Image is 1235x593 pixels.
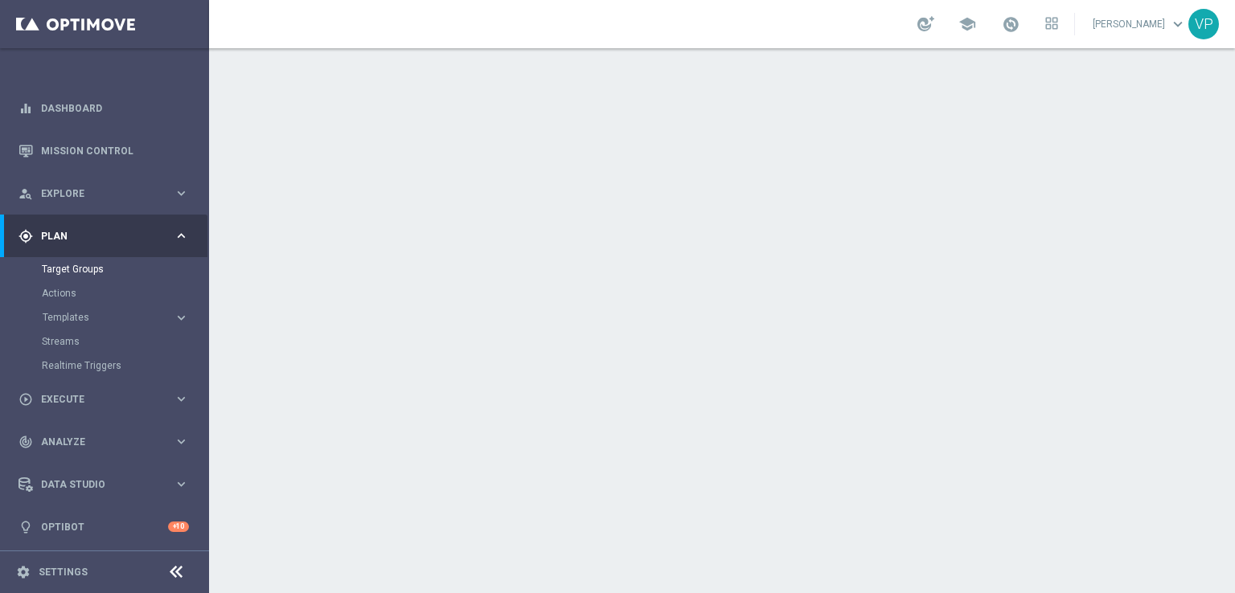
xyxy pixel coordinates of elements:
[18,392,33,407] i: play_circle_outline
[174,391,189,407] i: keyboard_arrow_right
[42,359,167,372] a: Realtime Triggers
[43,313,158,322] span: Templates
[18,87,189,129] div: Dashboard
[18,393,190,406] button: play_circle_outline Execute keyboard_arrow_right
[168,521,189,532] div: +10
[18,435,174,449] div: Analyze
[18,477,174,492] div: Data Studio
[174,476,189,492] i: keyboard_arrow_right
[41,395,174,404] span: Execute
[42,287,167,300] a: Actions
[1091,12,1188,36] a: [PERSON_NAME]keyboard_arrow_down
[41,480,174,489] span: Data Studio
[42,281,207,305] div: Actions
[41,129,189,172] a: Mission Control
[42,305,207,329] div: Templates
[16,565,31,579] i: settings
[174,186,189,201] i: keyboard_arrow_right
[18,520,33,534] i: lightbulb
[18,478,190,491] button: Data Studio keyboard_arrow_right
[41,189,174,198] span: Explore
[42,311,190,324] button: Templates keyboard_arrow_right
[18,436,190,448] button: track_changes Analyze keyboard_arrow_right
[42,329,207,354] div: Streams
[42,354,207,378] div: Realtime Triggers
[41,505,168,548] a: Optibot
[18,101,33,116] i: equalizer
[18,392,174,407] div: Execute
[42,257,207,281] div: Target Groups
[18,230,190,243] button: gps_fixed Plan keyboard_arrow_right
[18,186,33,201] i: person_search
[18,187,190,200] button: person_search Explore keyboard_arrow_right
[41,87,189,129] a: Dashboard
[174,310,189,325] i: keyboard_arrow_right
[42,263,167,276] a: Target Groups
[18,129,189,172] div: Mission Control
[41,437,174,447] span: Analyze
[1169,15,1187,33] span: keyboard_arrow_down
[174,228,189,243] i: keyboard_arrow_right
[958,15,976,33] span: school
[1188,9,1219,39] div: VP
[42,335,167,348] a: Streams
[18,186,174,201] div: Explore
[18,435,33,449] i: track_changes
[18,102,190,115] button: equalizer Dashboard
[18,229,33,243] i: gps_fixed
[41,231,174,241] span: Plan
[18,145,190,157] button: Mission Control
[39,567,88,577] a: Settings
[174,434,189,449] i: keyboard_arrow_right
[18,505,189,548] div: Optibot
[43,313,174,322] div: Templates
[18,521,190,534] button: lightbulb Optibot +10
[18,229,174,243] div: Plan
